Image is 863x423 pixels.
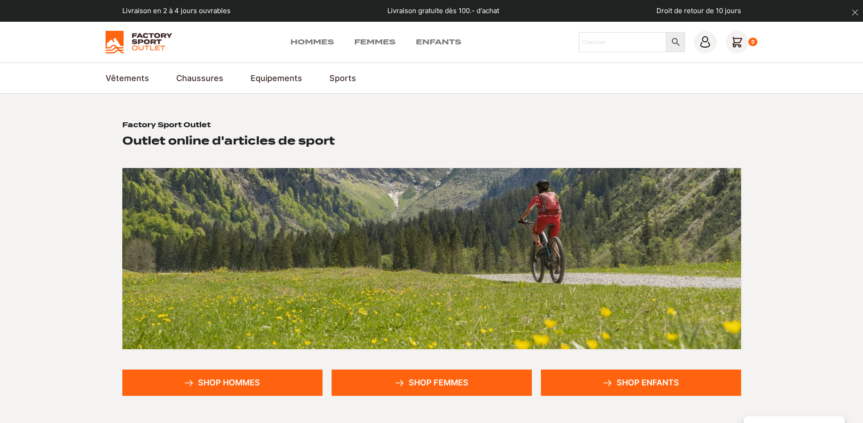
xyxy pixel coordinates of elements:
h1: Factory Sport Outlet [122,121,211,130]
div: 0 [748,38,758,47]
img: Factory Sport Outlet [106,31,172,53]
button: dismiss [847,5,863,20]
p: Livraison gratuite dès 100.- d'achat [387,6,499,16]
a: Shop hommes [122,370,323,396]
a: Vêtements [106,72,149,84]
a: Hommes [290,37,334,48]
a: Shop enfants [541,370,741,396]
a: Sports [329,72,356,84]
h2: Outlet online d'articles de sport [122,134,335,148]
a: Chaussures [176,72,223,84]
p: Livraison en 2 à 4 jours ouvrables [122,6,231,16]
a: Shop femmes [332,370,532,396]
p: Droit de retour de 10 jours [656,6,741,16]
input: Chercher [579,32,666,52]
a: Femmes [354,37,395,48]
a: Equipements [251,72,302,84]
a: Enfants [416,37,461,48]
